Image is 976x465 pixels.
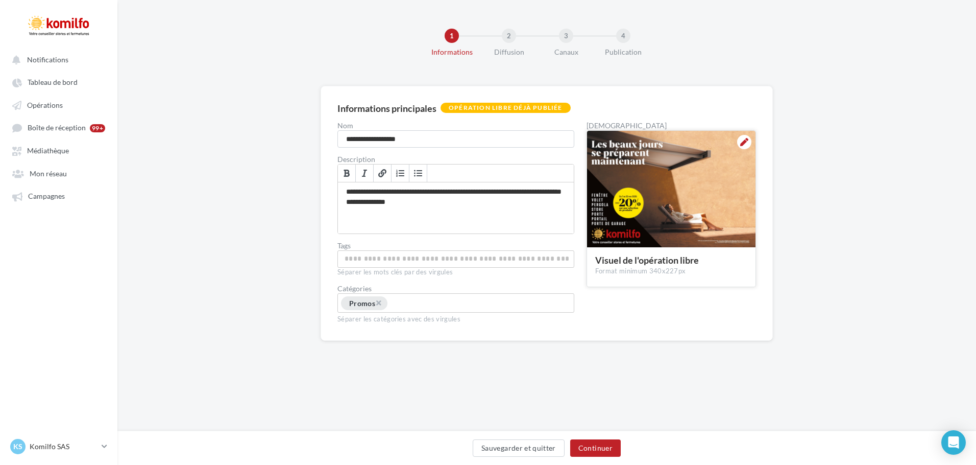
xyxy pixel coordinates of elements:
a: Médiathèque [6,141,111,159]
div: 3 [559,29,573,43]
button: Sauvegarder et quitter [473,439,565,457]
label: Nom [337,122,574,129]
span: Mon réseau [30,169,67,178]
a: Mon réseau [6,164,111,182]
div: Open Intercom Messenger [941,430,966,455]
label: Description [337,156,574,163]
a: Opérations [6,96,111,114]
input: Choisissez une catégorie [388,298,465,310]
span: Tableau de bord [28,78,78,87]
a: Boîte de réception 99+ [6,118,111,137]
div: Informations [419,47,484,57]
a: Tableau de bord [6,73,111,91]
div: Opération libre déjà publiée [441,103,571,113]
p: Komilfo SAS [30,441,97,452]
span: Notifications [27,55,68,64]
div: 4 [616,29,630,43]
div: Séparer les mots clés par des virgules [337,268,574,277]
span: Promos [349,299,375,308]
a: Gras (Ctrl+B) [338,165,356,182]
input: Permet aux affiliés de trouver l'opération libre plus facilement [340,253,572,265]
a: KS Komilfo SAS [8,437,109,456]
div: Catégories [337,285,574,292]
a: Italique (Ctrl+I) [356,165,374,182]
a: Lien [374,165,392,182]
span: × [375,298,381,308]
div: 2 [502,29,516,43]
div: Publication [591,47,656,57]
div: Choisissez une catégorie [337,293,574,313]
a: Insérer/Supprimer une liste numérotée [392,165,409,182]
span: Boîte de réception [28,124,86,132]
a: Campagnes [6,187,111,205]
div: 99+ [90,124,105,132]
div: Diffusion [476,47,542,57]
div: Informations principales [337,104,436,113]
span: Médiathèque [27,147,69,155]
div: Permet aux affiliés de trouver l'opération libre plus facilement [337,250,574,268]
button: Notifications [6,50,107,68]
div: Séparer les catégories avec des virgules [337,313,574,324]
div: [DEMOGRAPHIC_DATA] [587,122,756,129]
span: Campagnes [28,192,65,201]
div: Canaux [533,47,599,57]
label: Tags [337,242,574,249]
div: Format minimum 340x227px [595,267,747,276]
button: Continuer [570,439,621,457]
a: Insérer/Supprimer une liste à puces [409,165,427,182]
div: 1 [445,29,459,43]
div: Permet de préciser les enjeux de la campagne à vos affiliés [338,182,574,234]
span: Opérations [27,101,63,109]
div: Visuel de l'opération libre [595,255,747,265]
span: KS [13,441,22,452]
